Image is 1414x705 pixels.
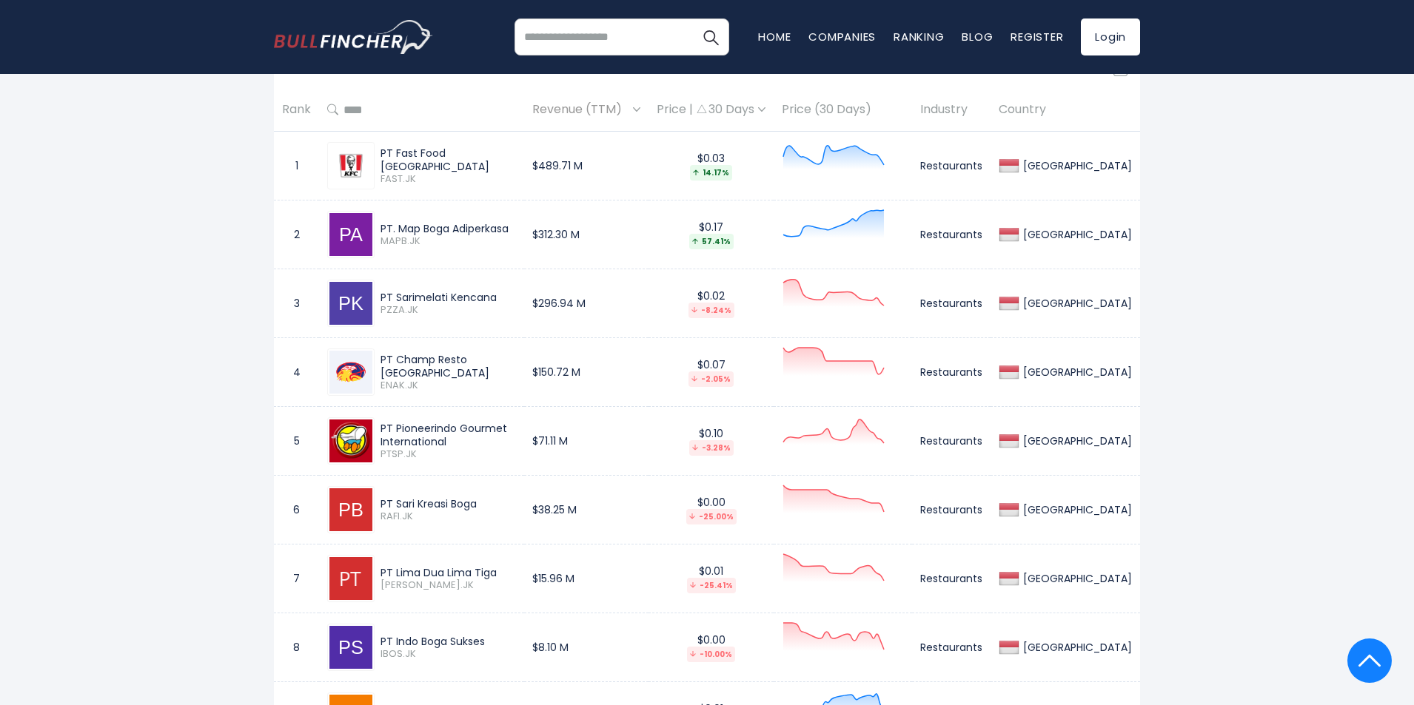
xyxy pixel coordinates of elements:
[524,544,649,613] td: $15.96 M
[381,579,516,592] span: [PERSON_NAME].JK
[524,132,649,200] td: $489.71 M
[274,132,319,200] td: 1
[381,291,516,304] div: PT Sarimelati Kencana
[381,497,516,510] div: PT Sari Kreasi Boga
[912,269,991,338] td: Restaurants
[1019,434,1132,448] div: [GEOGRAPHIC_DATA]
[274,338,319,407] td: 4
[657,427,765,456] div: $0.10
[532,98,629,121] span: Revenue (TTM)
[657,633,765,662] div: $0.00
[524,200,649,269] td: $312.30 M
[808,29,876,44] a: Companies
[657,102,765,118] div: Price | 30 Days
[657,289,765,318] div: $0.02
[524,269,649,338] td: $296.94 M
[912,132,991,200] td: Restaurants
[274,20,433,54] img: bullfincher logo
[687,647,735,662] div: -10.00%
[686,509,737,524] div: -25.00%
[329,419,372,462] img: PTSP.JK.png
[381,304,516,317] span: PZZA.JK
[329,351,372,394] img: ENAK.JK.png
[657,220,765,249] div: $0.17
[329,144,372,187] img: FAST.JK.png
[381,422,516,448] div: PT Pioneerindo Gourmet International
[274,544,319,613] td: 7
[912,476,991,544] td: Restaurants
[274,88,319,132] th: Rank
[381,510,516,523] span: RAFI.JK
[1011,29,1063,44] a: Register
[688,303,734,318] div: -8.24%
[912,407,991,476] td: Restaurants
[657,564,765,593] div: $0.01
[381,635,516,648] div: PT Indo Boga Sukses
[1019,641,1132,654] div: [GEOGRAPHIC_DATA]
[657,358,765,387] div: $0.07
[524,476,649,544] td: $38.25 M
[274,476,319,544] td: 6
[274,20,433,54] a: Go to homepage
[657,152,765,181] div: $0.03
[912,544,991,613] td: Restaurants
[912,613,991,682] td: Restaurants
[690,165,732,181] div: 14.17%
[524,338,649,407] td: $150.72 M
[381,146,516,173] div: PT Fast Food [GEOGRAPHIC_DATA]
[962,29,993,44] a: Blog
[1019,228,1132,241] div: [GEOGRAPHIC_DATA]
[1019,572,1132,585] div: [GEOGRAPHIC_DATA]
[524,613,649,682] td: $8.10 M
[1019,159,1132,172] div: [GEOGRAPHIC_DATA]
[1081,18,1140,55] a: Login
[381,648,516,661] span: IBOS.JK
[381,353,516,380] div: PT Champ Resto [GEOGRAPHIC_DATA]
[381,566,516,579] div: PT Lima Dua Lima Tiga
[524,407,649,476] td: $71.11 M
[1019,365,1132,379] div: [GEOGRAPHIC_DATA]
[689,440,734,456] div: -3.28%
[657,496,765,524] div: $0.00
[758,29,791,44] a: Home
[689,234,734,249] div: 57.41%
[912,338,991,407] td: Restaurants
[274,407,319,476] td: 5
[912,88,991,132] th: Industry
[274,269,319,338] td: 3
[774,88,912,132] th: Price (30 Days)
[1019,297,1132,310] div: [GEOGRAPHIC_DATA]
[688,371,734,387] div: -2.05%
[687,578,736,593] div: -25.41%
[381,380,516,392] span: ENAK.JK
[274,613,319,682] td: 8
[274,200,319,269] td: 2
[894,29,944,44] a: Ranking
[381,235,516,248] span: MAPB.JK
[381,222,516,235] div: PT. Map Boga Adiperkasa
[381,448,516,461] span: PTSP.JK
[381,173,516,186] span: FAST.JK
[692,18,729,55] button: Search
[912,200,991,269] td: Restaurants
[1019,503,1132,516] div: [GEOGRAPHIC_DATA]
